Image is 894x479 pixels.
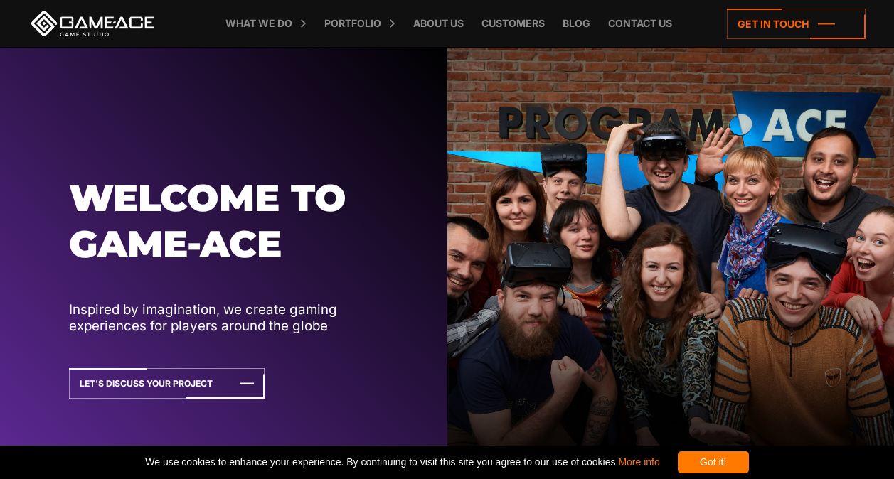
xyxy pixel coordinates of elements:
[69,175,405,268] h1: Welcome to Game-ace
[69,301,405,335] p: Inspired by imagination, we create gaming experiences for players around the globe
[727,9,866,39] a: Get in touch
[618,456,659,468] a: More info
[69,368,265,399] a: Let's Discuss Your Project
[678,451,749,473] div: Got it!
[145,451,659,473] span: We use cookies to enhance your experience. By continuing to visit this site you agree to our use ...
